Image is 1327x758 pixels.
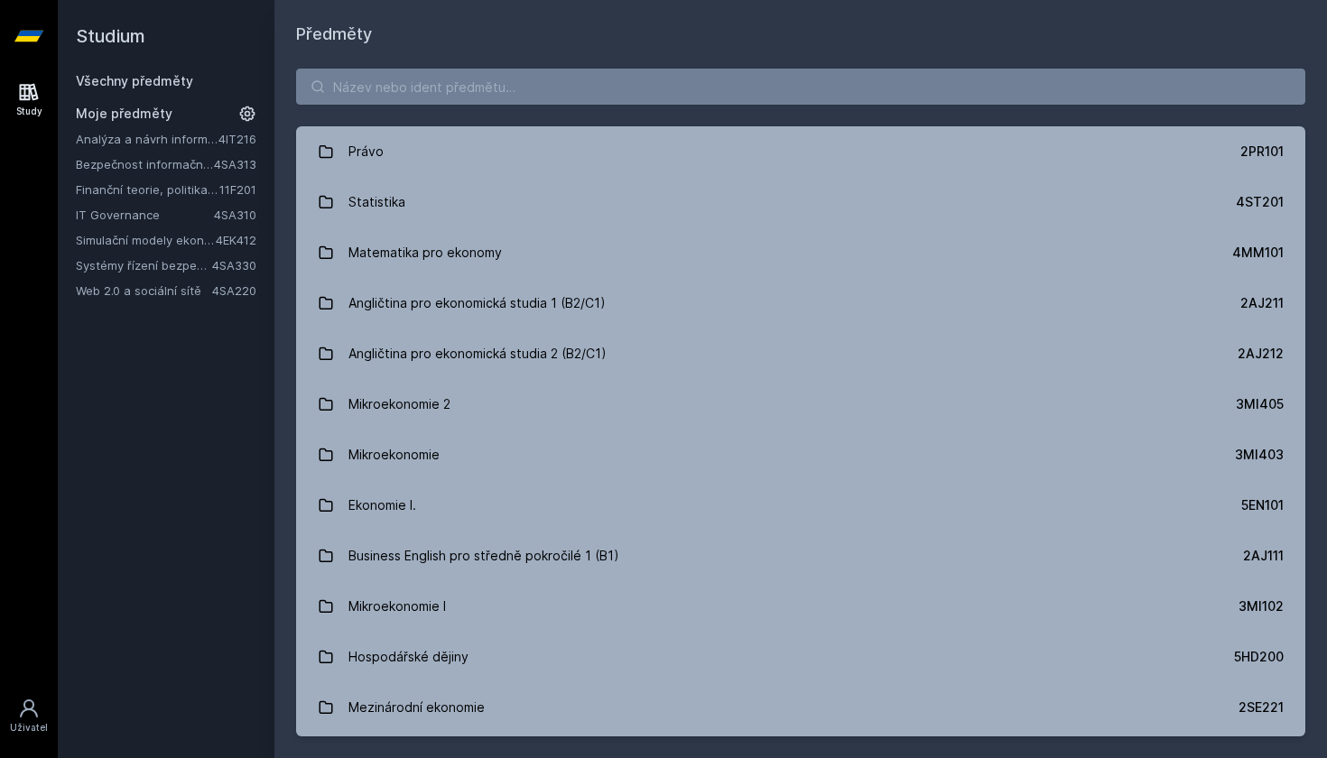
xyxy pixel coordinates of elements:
div: 2AJ111 [1243,547,1284,565]
div: 5EN101 [1241,496,1284,514]
span: Moje předměty [76,105,172,123]
a: Web 2.0 a sociální sítě [76,282,212,300]
a: Mikroekonomie 2 3MI405 [296,379,1305,430]
div: Hospodářské dějiny [348,639,469,675]
a: Mezinárodní ekonomie 2SE221 [296,682,1305,733]
div: 4ST201 [1236,193,1284,211]
div: Angličtina pro ekonomická studia 1 (B2/C1) [348,285,606,321]
input: Název nebo ident předmětu… [296,69,1305,105]
div: 3MI102 [1239,597,1284,615]
div: 3MI405 [1236,395,1284,413]
a: Angličtina pro ekonomická studia 1 (B2/C1) 2AJ211 [296,278,1305,328]
a: 4SA310 [214,208,256,222]
div: Právo [348,134,384,170]
div: 2PR101 [1240,143,1284,161]
a: Study [4,72,54,127]
a: Finanční teorie, politika a instituce [76,180,219,199]
div: 4MM101 [1232,244,1284,262]
div: Statistika [348,184,405,220]
div: 3MI403 [1235,446,1284,464]
a: Hospodářské dějiny 5HD200 [296,632,1305,682]
a: Mikroekonomie I 3MI102 [296,581,1305,632]
a: Bezpečnost informačních systémů [76,155,214,173]
a: Všechny předměty [76,73,193,88]
div: Mezinárodní ekonomie [348,689,485,726]
div: Ekonomie I. [348,487,416,523]
a: 4EK412 [216,233,256,247]
a: Analýza a návrh informačních systémů [76,130,218,148]
div: Mikroekonomie [348,437,440,473]
div: 2SE221 [1239,698,1284,716]
a: Statistika 4ST201 [296,177,1305,227]
div: Mikroekonomie I [348,588,446,624]
div: 2AJ211 [1240,294,1284,312]
div: 5HD200 [1234,648,1284,666]
a: Systémy řízení bezpečnostních událostí [76,256,212,274]
h1: Předměty [296,22,1305,47]
div: Mikroekonomie 2 [348,386,450,422]
a: Ekonomie I. 5EN101 [296,480,1305,531]
a: Uživatel [4,689,54,744]
a: 4SA313 [214,157,256,171]
a: Matematika pro ekonomy 4MM101 [296,227,1305,278]
a: Mikroekonomie 3MI403 [296,430,1305,480]
a: IT Governance [76,206,214,224]
a: Angličtina pro ekonomická studia 2 (B2/C1) 2AJ212 [296,328,1305,379]
div: Angličtina pro ekonomická studia 2 (B2/C1) [348,336,607,372]
a: 4SA330 [212,258,256,273]
div: Business English pro středně pokročilé 1 (B1) [348,538,619,574]
a: 4IT216 [218,132,256,146]
div: Matematika pro ekonomy [348,235,502,271]
div: Study [16,105,42,118]
a: Právo 2PR101 [296,126,1305,177]
a: Simulační modely ekonomických procesů [76,231,216,249]
a: 11F201 [219,182,256,197]
a: Business English pro středně pokročilé 1 (B1) 2AJ111 [296,531,1305,581]
div: Uživatel [10,721,48,735]
div: 2AJ212 [1238,345,1284,363]
a: 4SA220 [212,283,256,298]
